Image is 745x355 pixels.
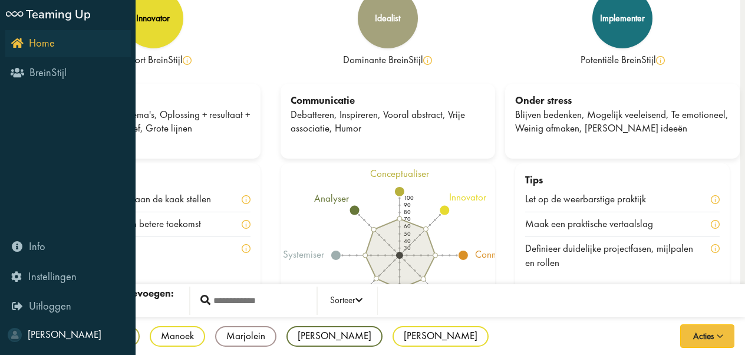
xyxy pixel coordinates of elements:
[56,192,226,206] div: Grote vraagstukken aan de kaak stellen
[404,201,411,209] text: 90
[242,220,250,229] img: info-yellow.svg
[5,60,131,87] a: BreinStijl
[370,167,430,180] tspan: conceptualiser
[711,195,720,204] img: info-yellow.svg
[711,244,720,253] img: info-yellow.svg
[242,195,250,204] img: info-yellow.svg
[5,30,131,57] a: Home
[423,56,432,65] img: info-yellow.svg
[136,14,170,23] div: innovator
[56,217,216,231] div: Op de bres voor een betere toekomst
[375,14,400,23] div: idealist
[56,173,250,188] div: Teamrollen
[404,215,411,223] text: 70
[283,248,325,261] tspan: systemiser
[515,53,730,67] div: Potentiële BreinStijl
[330,294,362,308] div: Sorteer
[5,293,131,320] a: Uitloggen
[680,324,734,348] button: Acties
[28,328,101,341] span: [PERSON_NAME]
[291,108,485,136] div: Debatteren, Inspireren, Vooral abstract, Vrije associatie, Humor
[183,56,192,65] img: info-yellow.svg
[515,94,730,108] div: Onder stress
[29,299,71,313] span: Uitloggen
[150,326,205,347] div: Manoek
[29,65,67,80] span: BreinStijl
[281,53,495,67] div: Dominante BreinStijl
[46,53,261,67] div: Support BreinStijl
[656,56,665,65] img: info-yellow.svg
[600,14,645,23] div: implementer
[525,173,720,188] div: Tips
[711,220,720,229] img: info-yellow.svg
[286,326,383,347] div: [PERSON_NAME]
[525,217,668,231] div: Maak een praktische vertaalslag
[404,194,414,202] text: 100
[5,263,131,290] a: Instellingen
[56,108,250,136] div: Betrokken, Grote thema's, Oplossing + resultaat + mensgericht, Inventief, Grote lijnen
[56,94,250,108] div: In je kracht
[242,244,250,253] img: info-yellow.svg
[525,242,711,270] div: Definieer duidelijke projectfasen, mijlpalen en rollen
[5,234,131,261] a: Info
[404,208,411,216] text: 80
[314,192,350,205] tspan: analyser
[28,269,77,284] span: Instellingen
[26,5,91,21] span: Teaming Up
[29,36,55,50] span: Home
[215,326,276,347] div: Marjolein
[525,192,661,206] div: Let op de weerbarstige praktijk
[515,108,730,136] div: Blijven bedenken, Mogelijk veeleisend, Te emotioneel, Weinig afmaken, [PERSON_NAME] ideeën
[291,94,485,108] div: Communicatie
[476,248,517,261] tspan: connector
[449,190,487,203] tspan: innovator
[393,326,489,347] div: [PERSON_NAME]
[29,239,45,254] span: Info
